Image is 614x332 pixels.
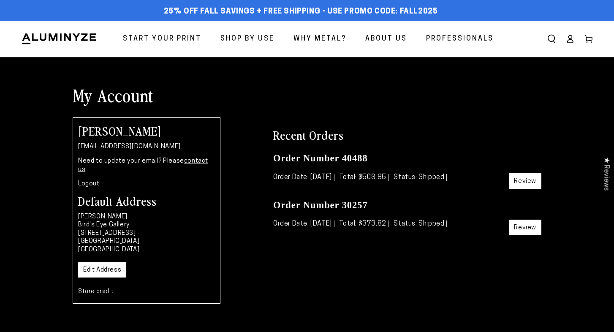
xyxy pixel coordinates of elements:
a: Why Metal? [287,28,353,50]
a: About Us [359,28,413,50]
p: [EMAIL_ADDRESS][DOMAIN_NAME] [78,143,215,151]
span: About Us [365,33,407,45]
p: Need to update your email? Please [78,157,215,174]
a: Professionals [420,28,500,50]
a: Order Number 30257 [273,200,368,210]
h3: Default Address [78,195,215,207]
span: 25% off FALL Savings + Free Shipping - Use Promo Code: FALL2025 [164,7,438,16]
img: Aluminyze [21,33,97,45]
span: Shop By Use [220,33,274,45]
a: Logout [78,181,100,187]
span: Total: $373.82 [339,220,389,227]
a: Review [509,173,541,189]
a: Start Your Print [117,28,208,50]
a: Store credit [78,288,114,295]
span: Professionals [426,33,494,45]
h2: [PERSON_NAME] [78,125,215,136]
div: Click to open Judge.me floating reviews tab [598,150,614,197]
summary: Search our site [542,30,561,48]
a: Edit Address [78,262,126,278]
span: Status: Shipped [394,220,447,227]
p: [PERSON_NAME] Bird's Eye Gallery [STREET_ADDRESS] [GEOGRAPHIC_DATA] [GEOGRAPHIC_DATA] [78,213,215,254]
span: Total: $503.85 [339,174,389,181]
span: Why Metal? [293,33,346,45]
a: Review [509,220,541,235]
span: Order Date: [DATE] [273,174,334,181]
h2: Recent Orders [273,127,541,142]
a: Order Number 40488 [273,153,368,163]
h1: My Account [73,84,541,106]
span: Order Date: [DATE] [273,220,334,227]
a: contact us [78,158,208,173]
span: Status: Shipped [394,174,447,181]
a: Shop By Use [214,28,281,50]
span: Start Your Print [123,33,201,45]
